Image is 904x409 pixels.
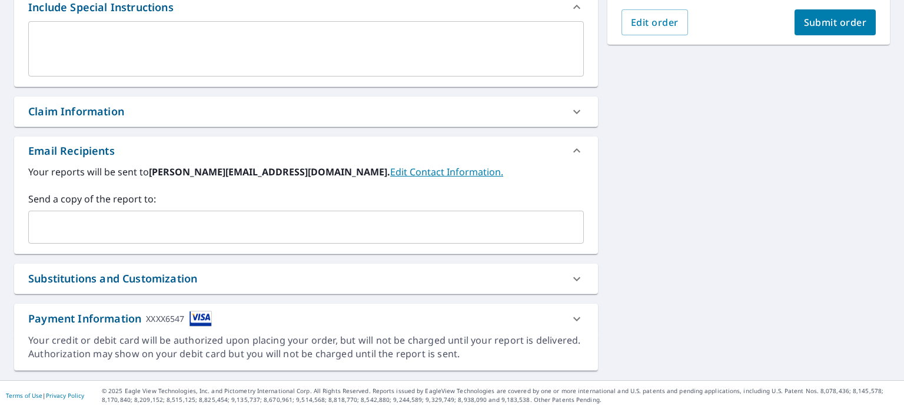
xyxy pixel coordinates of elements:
[14,264,598,294] div: Substitutions and Customization
[28,104,124,119] div: Claim Information
[631,16,679,29] span: Edit order
[28,192,584,206] label: Send a copy of the report to:
[146,311,184,327] div: XXXX6547
[28,165,584,179] label: Your reports will be sent to
[795,9,876,35] button: Submit order
[46,391,84,400] a: Privacy Policy
[804,16,867,29] span: Submit order
[6,392,84,399] p: |
[28,334,584,361] div: Your credit or debit card will be authorized upon placing your order, but will not be charged unt...
[149,165,390,178] b: [PERSON_NAME][EMAIL_ADDRESS][DOMAIN_NAME].
[14,97,598,127] div: Claim Information
[102,387,898,404] p: © 2025 Eagle View Technologies, Inc. and Pictometry International Corp. All Rights Reserved. Repo...
[190,311,212,327] img: cardImage
[14,304,598,334] div: Payment InformationXXXX6547cardImage
[28,311,212,327] div: Payment Information
[390,165,503,178] a: EditContactInfo
[14,137,598,165] div: Email Recipients
[28,143,115,159] div: Email Recipients
[6,391,42,400] a: Terms of Use
[28,271,197,287] div: Substitutions and Customization
[621,9,688,35] button: Edit order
